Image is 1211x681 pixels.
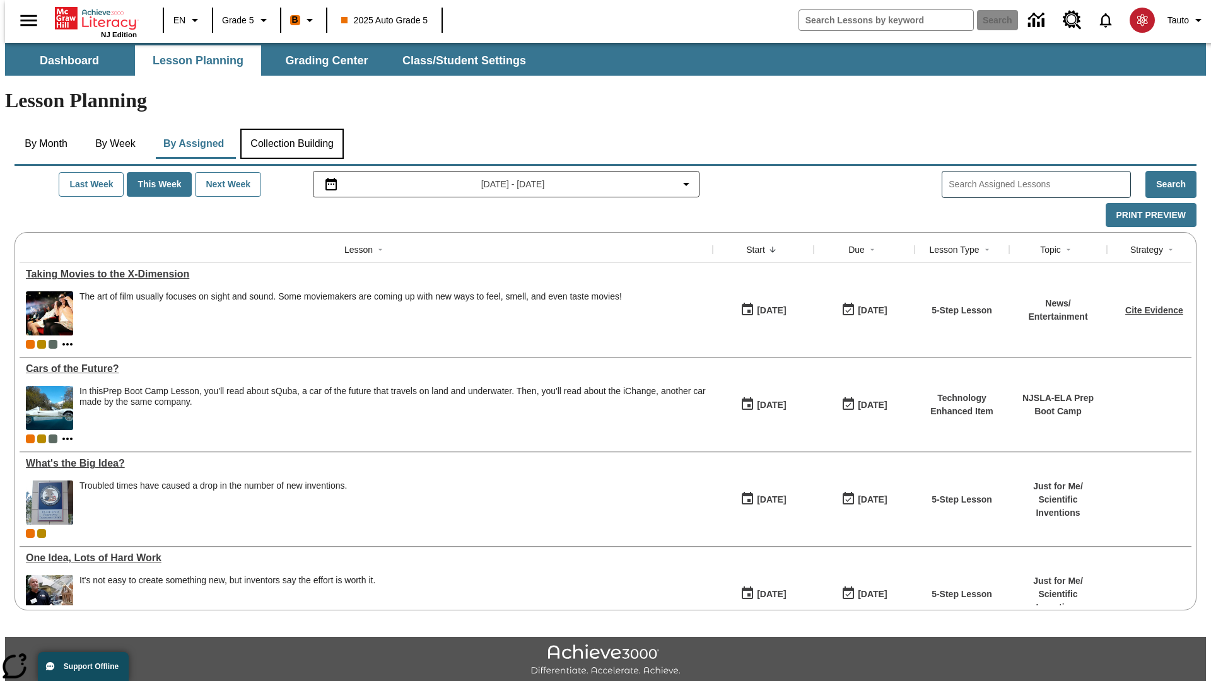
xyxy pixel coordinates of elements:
button: Boost Class color is orange. Change class color [285,9,322,32]
p: 5-Step Lesson [932,304,992,317]
img: avatar image [1130,8,1155,33]
p: 5-Step Lesson [932,588,992,601]
a: Notifications [1089,4,1122,37]
button: 03/17/25: First time the lesson was available [736,582,790,606]
a: What's the Big Idea?, Lessons [26,458,706,469]
div: It's not easy to create something new, but inventors say the effort is worth it. [79,575,375,619]
svg: Collapse Date Range Filter [679,177,694,192]
img: High-tech automobile treading water. [26,386,73,430]
button: Show more classes [60,337,75,352]
div: Current Class [26,529,35,538]
a: Taking Movies to the X-Dimension, Lessons [26,269,706,280]
button: Sort [1061,242,1076,257]
div: Lesson Type [929,243,979,256]
a: Home [55,6,137,31]
div: In this Prep Boot Camp Lesson, you'll read about sQuba, a car of the future that travels on land ... [79,386,706,430]
button: Class/Student Settings [392,45,536,76]
a: Resource Center, Will open in new tab [1055,3,1089,37]
div: New 2025 class [37,340,46,349]
h1: Lesson Planning [5,89,1206,112]
button: 03/23/26: Last day the lesson can be accessed [837,582,891,606]
input: search field [799,10,973,30]
a: Cars of the Future? , Lessons [26,363,706,375]
p: Just for Me / [1015,574,1101,588]
img: A man stands next to a small, wooden prototype of a home. Inventors see where there is room for i... [26,575,73,619]
div: [DATE] [757,586,786,602]
span: B [292,12,298,28]
button: Collection Building [240,129,344,159]
button: Grade: Grade 5, Select a grade [217,9,276,32]
span: Support Offline [64,662,119,671]
div: [DATE] [858,303,887,318]
button: 04/13/26: Last day the lesson can be accessed [837,487,891,511]
div: The art of film usually focuses on sight and sound. Some moviemakers are coming up with new ways ... [79,291,622,335]
div: New 2025 class [37,434,46,443]
div: OL 2025 Auto Grade 6 [49,434,57,443]
div: Due [848,243,865,256]
span: Grade 5 [222,14,254,27]
span: Troubled times have caused a drop in the number of new inventions. [79,480,347,525]
span: [DATE] - [DATE] [481,178,545,191]
div: [DATE] [858,492,887,508]
div: Troubled times have caused a drop in the number of new inventions. [79,480,347,491]
p: Just for Me / [1015,480,1101,493]
button: Sort [765,242,780,257]
div: Home [55,4,137,38]
button: Open side menu [10,2,47,39]
button: Lesson Planning [135,45,261,76]
p: News / [1028,297,1087,310]
button: Last Week [59,172,124,197]
div: What's the Big Idea? [26,458,706,469]
div: [DATE] [757,397,786,413]
button: Sort [980,242,995,257]
span: Tauto [1167,14,1189,27]
div: Strategy [1130,243,1163,256]
button: 04/07/25: First time the lesson was available [736,487,790,511]
img: A large sign near a building says U.S. Patent and Trademark Office. A troubled economy can make i... [26,480,73,525]
span: EN [173,14,185,27]
div: Topic [1040,243,1061,256]
button: Print Preview [1106,203,1196,228]
img: Panel in front of the seats sprays water mist to the happy audience at a 4DX-equipped theater. [26,291,73,335]
span: NJ Edition [101,31,137,38]
button: By Week [84,129,147,159]
div: SubNavbar [5,43,1206,76]
div: In this [79,386,706,407]
button: Dashboard [6,45,132,76]
input: Search Assigned Lessons [949,175,1130,194]
a: One Idea, Lots of Hard Work, Lessons [26,552,706,564]
button: Next Week [195,172,261,197]
p: NJSLA-ELA Prep Boot Camp [1015,392,1101,418]
div: Current Class [26,340,35,349]
div: [DATE] [858,397,887,413]
button: Select the date range menu item [319,177,694,192]
div: [DATE] [757,303,786,318]
div: [DATE] [858,586,887,602]
div: Start [746,243,765,256]
button: Support Offline [38,652,129,681]
button: By Month [15,129,78,159]
button: Sort [1163,242,1178,257]
button: 08/14/25: First time the lesson was available [736,393,790,417]
testabrev: Prep Boot Camp Lesson, you'll read about sQuba, a car of the future that travels on land and unde... [79,386,706,407]
button: Profile/Settings [1162,9,1211,32]
p: Entertainment [1028,310,1087,323]
div: Lesson [344,243,373,256]
button: Sort [865,242,880,257]
div: Current Class [26,434,35,443]
a: Data Center [1021,3,1055,38]
div: One Idea, Lots of Hard Work [26,552,706,564]
button: Select a new avatar [1122,4,1162,37]
div: SubNavbar [5,45,537,76]
button: 08/18/25: First time the lesson was available [736,298,790,322]
p: Scientific Inventions [1015,588,1101,614]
